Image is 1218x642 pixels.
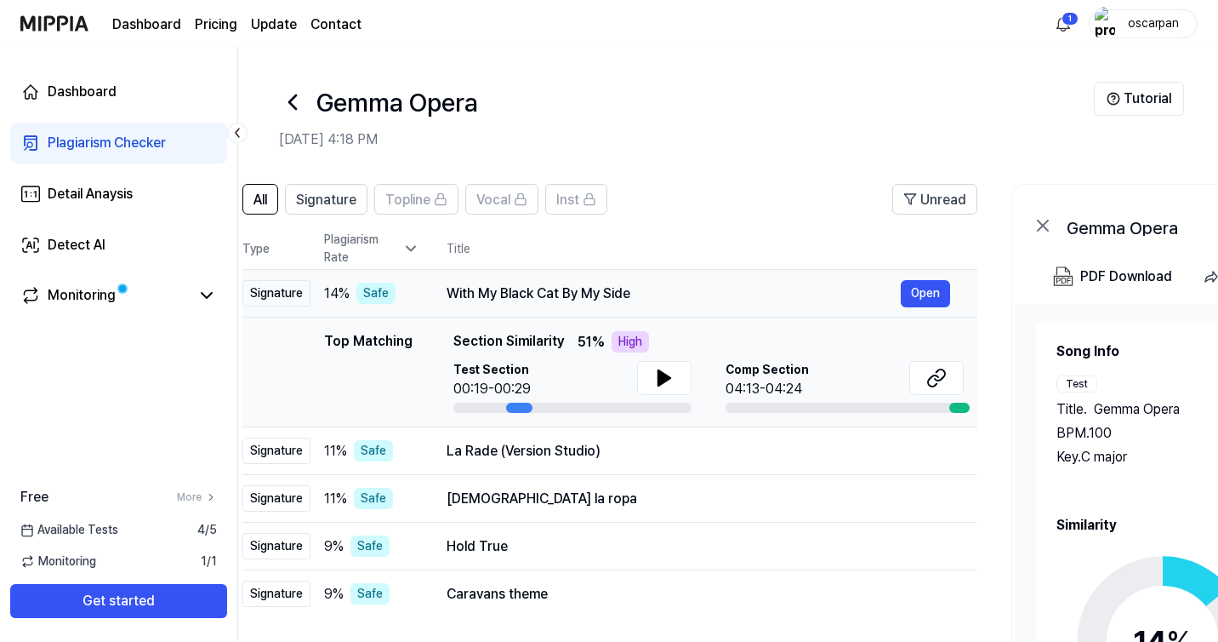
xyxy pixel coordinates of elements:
span: Free [20,487,48,507]
div: Detail Anaysis [48,184,133,204]
div: Signature [242,581,310,607]
div: Caravans theme [447,584,950,605]
div: Safe [356,283,396,304]
div: With My Black Cat By My Side [447,284,901,304]
h1: Gemma Opera [316,83,478,122]
img: 알림 [1053,14,1073,34]
img: profile [1095,7,1115,41]
a: Detail Anaysis [10,174,227,215]
div: Monitoring [48,285,116,306]
span: Section Similarity [453,331,564,353]
span: Unread [920,190,966,210]
div: Dashboard [48,82,117,102]
button: Inst [545,184,607,215]
button: Open [901,280,950,307]
a: Contact [310,14,361,35]
span: Comp Section [726,361,809,379]
div: PDF Download [1080,266,1172,288]
div: Plagiarism Rate [324,231,419,267]
span: 51 % [578,332,605,353]
div: oscarpan [1120,14,1187,32]
div: Signature [242,280,310,307]
a: Plagiarism Checker [10,123,227,163]
div: Signature [242,438,310,464]
a: Pricing [195,14,237,35]
span: 9 % [324,584,344,605]
div: Hold True [447,536,950,557]
span: 11 % [324,441,347,461]
span: Title . [1056,399,1087,420]
a: Dashboard [10,72,227,112]
a: Update [251,14,297,35]
img: Help [1107,92,1120,106]
button: Get started [10,584,227,618]
th: Type [242,228,310,270]
span: Signature [296,190,356,210]
span: Monitoring [20,553,96,570]
div: 1 [1061,12,1079,26]
span: 11 % [324,489,347,509]
h2: [DATE] 4:18 PM [279,129,1094,150]
span: Gemma Opera [1094,399,1180,420]
div: Detect AI [48,235,105,255]
span: Inst [556,190,579,210]
div: 04:13-04:24 [726,379,809,399]
div: Safe [350,536,390,557]
span: 14 % [324,284,350,304]
a: More [177,490,217,505]
a: Monitoring [20,285,190,306]
div: La Rade (Version Studio) [447,441,950,461]
button: Topline [374,184,458,215]
button: 알림1 [1050,10,1077,37]
div: Test [1056,375,1097,393]
div: 00:19-00:29 [453,379,531,399]
div: Safe [354,440,393,461]
div: Top Matching [324,331,413,413]
button: Unread [892,184,977,215]
div: Safe [350,583,390,605]
th: Title [447,228,977,269]
span: Topline [385,190,430,210]
button: Signature [285,184,367,215]
a: Dashboard [112,14,181,35]
div: [DEMOGRAPHIC_DATA] la ropa [447,489,950,509]
span: Test Section [453,361,531,379]
button: PDF Download [1050,260,1175,294]
div: Safe [354,488,393,509]
div: Plagiarism Checker [48,133,166,153]
span: Vocal [476,190,510,210]
div: Signature [242,485,310,512]
span: 4 / 5 [197,521,217,539]
button: Vocal [465,184,538,215]
div: High [612,331,649,353]
span: 9 % [324,536,344,557]
button: profileoscarpan [1089,9,1198,38]
span: All [253,190,267,210]
button: Tutorial [1094,82,1184,116]
span: 1 / 1 [201,553,217,570]
span: Available Tests [20,521,118,539]
div: Signature [242,533,310,559]
a: Detect AI [10,225,227,266]
button: All [242,184,278,215]
img: PDF Download [1053,267,1073,287]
